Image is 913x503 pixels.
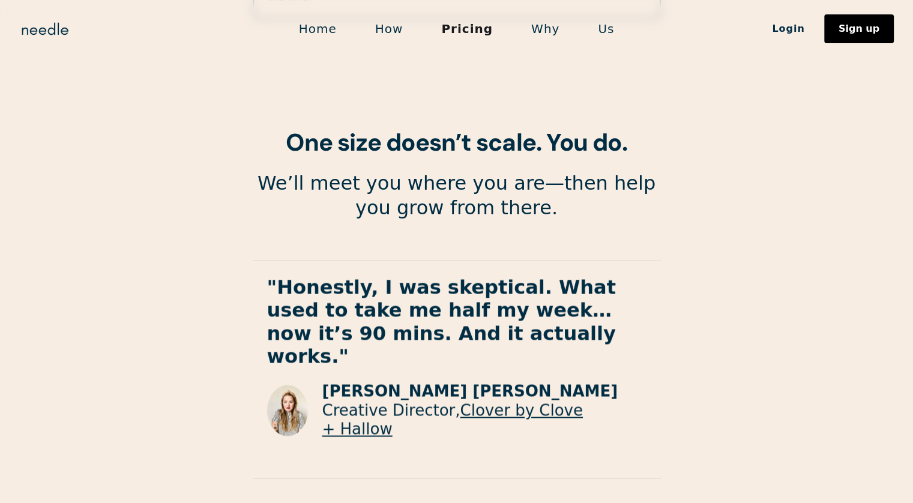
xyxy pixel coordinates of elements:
p: [PERSON_NAME] [PERSON_NAME] [322,382,646,400]
p: We’ll meet you where you are—then help you grow from there. [253,170,661,220]
h2: One size doesn’t scale. You do. [253,127,661,156]
a: Pricing [422,16,512,41]
a: Login [753,19,824,39]
a: Us [579,16,633,41]
a: Home [280,16,356,41]
a: How [356,16,423,41]
div: Sign up [839,24,879,34]
p: Creative Director, [322,401,646,438]
strong: "Honestly, I was skeptical. What used to take me half my week… now it’s 90 mins. And it actually ... [267,276,616,367]
a: Sign up [824,14,894,43]
a: Clover by Clove + Hallow [322,401,583,438]
a: Why [512,16,579,41]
